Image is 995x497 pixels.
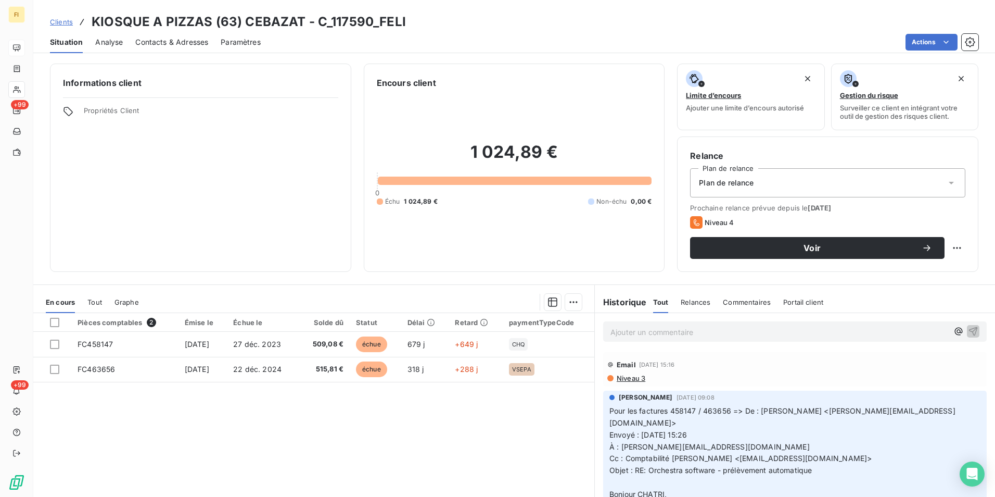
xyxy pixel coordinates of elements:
h6: Relance [690,150,965,162]
span: CHQ [512,341,525,347]
span: Portail client [783,298,823,306]
div: Statut [356,318,395,327]
span: Échu [385,197,400,206]
span: Plan de relance [699,178,754,188]
div: paymentTypeCode [509,318,588,327]
span: Propriétés Client [84,106,338,121]
span: Contacts & Adresses [135,37,208,47]
span: [DATE] 09:08 [677,394,715,401]
span: [PERSON_NAME] [619,393,672,402]
span: Relances [681,298,710,306]
span: Ajouter une limite d’encours autorisé [686,104,804,112]
span: Analyse [95,37,123,47]
span: 318 j [407,365,424,374]
span: +288 j [455,365,478,374]
span: Surveiller ce client en intégrant votre outil de gestion des risques client. [840,104,970,120]
button: Limite d’encoursAjouter une limite d’encours autorisé [677,64,824,130]
span: Clients [50,18,73,26]
img: Logo LeanPay [8,474,25,491]
span: Niveau 4 [705,218,734,227]
span: [DATE] [185,340,209,349]
span: FC458147 [78,340,113,349]
div: FI [8,6,25,23]
button: Actions [905,34,958,51]
span: [DATE] [808,204,831,212]
span: [DATE] 15:16 [639,362,675,368]
div: Retard [455,318,496,327]
div: Solde dû [305,318,343,327]
span: 509,08 € [305,339,343,350]
span: 0 [375,189,379,197]
span: Voir [703,244,922,252]
div: Délai [407,318,443,327]
div: Open Intercom Messenger [960,462,985,487]
h3: KIOSQUE A PIZZAS (63) CEBAZAT - C_117590_FELI [92,13,406,31]
h6: Encours client [377,77,436,89]
span: 1 024,89 € [404,197,438,206]
span: Limite d’encours [686,91,741,100]
span: Prochaine relance prévue depuis le [690,204,965,212]
span: Niveau 3 [616,374,645,382]
h6: Informations client [63,77,338,89]
span: 0,00 € [631,197,652,206]
span: 515,81 € [305,364,343,375]
span: VSEPA [512,366,531,372]
span: Paramètres [221,37,261,47]
span: échue [356,337,387,352]
button: Voir [690,237,945,259]
span: échue [356,362,387,377]
span: Gestion du risque [840,91,898,100]
span: Email [617,361,636,369]
h6: Historique [595,296,647,308]
span: Objet : RE: Orchestra software - prélèvement automatique [609,466,812,475]
span: [DATE] [185,365,209,374]
span: Graphe [114,298,139,306]
span: À : [PERSON_NAME][EMAIL_ADDRESS][DOMAIN_NAME] [609,442,810,451]
span: 22 déc. 2024 [233,365,282,374]
span: Pour les factures 458147 / 463656 => De : [PERSON_NAME] <[PERSON_NAME][EMAIL_ADDRESS][DOMAIN_NAME]> [609,406,955,427]
span: +649 j [455,340,478,349]
a: Clients [50,17,73,27]
span: Cc : Comptabilité [PERSON_NAME] <[EMAIL_ADDRESS][DOMAIN_NAME]> [609,454,872,463]
div: Émise le [185,318,221,327]
button: Gestion du risqueSurveiller ce client en intégrant votre outil de gestion des risques client. [831,64,978,130]
div: Pièces comptables [78,318,172,327]
span: 2 [147,318,156,327]
span: Tout [653,298,669,306]
span: Envoyé : [DATE] 15:26 [609,430,687,439]
span: +99 [11,380,29,390]
span: Tout [87,298,102,306]
h2: 1 024,89 € [377,142,652,173]
span: 27 déc. 2023 [233,340,281,349]
span: 679 j [407,340,425,349]
span: FC463656 [78,365,115,374]
div: Échue le [233,318,292,327]
span: Non-échu [596,197,627,206]
span: Commentaires [723,298,771,306]
span: En cours [46,298,75,306]
span: +99 [11,100,29,109]
span: Situation [50,37,83,47]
